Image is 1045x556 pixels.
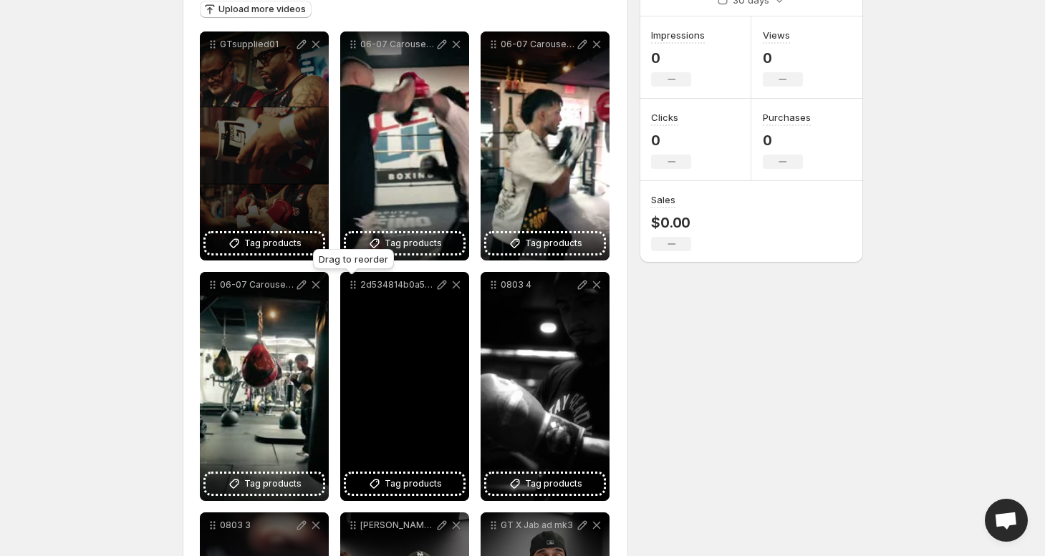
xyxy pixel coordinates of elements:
p: [PERSON_NAME] Link up raw clips [360,520,435,531]
p: GTsupplied01 [220,39,294,50]
p: $0.00 [651,214,691,231]
p: 0803 4 [501,279,575,291]
p: 0803 3 [220,520,294,531]
p: 0 [651,49,705,67]
a: Open chat [985,499,1028,542]
div: 06-07 Carousel01567812Tag products [340,31,469,260]
p: 0 [651,132,691,149]
span: Tag products [244,477,302,491]
div: 06-07 Carousel03938656Tag products [200,272,329,501]
span: Tag products [525,477,582,491]
p: 06-07 Carousel01567812 [360,39,435,50]
p: 2d534814b0a54bfc82c98028b7cd1c71 2 [360,279,435,291]
p: 0 [763,132,811,149]
span: Tag products [385,477,442,491]
span: Tag products [244,236,302,250]
div: 0803 4Tag products [481,272,610,501]
div: GTsupplied01Tag products [200,31,329,260]
button: Tag products [346,233,463,253]
button: Tag products [486,474,604,494]
button: Tag products [206,474,323,494]
div: 2d534814b0a54bfc82c98028b7cd1c71 2Tag products [340,272,469,501]
button: Tag products [486,233,604,253]
p: 0 [763,49,803,67]
p: 06-07 Carousel01569338 [501,39,575,50]
span: Tag products [525,236,582,250]
button: Tag products [206,233,323,253]
h3: Impressions [651,28,705,42]
p: 06-07 Carousel03938656 [220,279,294,291]
span: Upload more videos [218,4,306,15]
h3: Views [763,28,790,42]
p: GT X Jab ad mk3 [501,520,575,531]
h3: Purchases [763,110,811,125]
h3: Clicks [651,110,678,125]
div: 06-07 Carousel01569338Tag products [481,31,610,260]
span: Tag products [385,236,442,250]
h3: Sales [651,192,675,207]
button: Tag products [346,474,463,494]
button: Upload more videos [200,1,312,18]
